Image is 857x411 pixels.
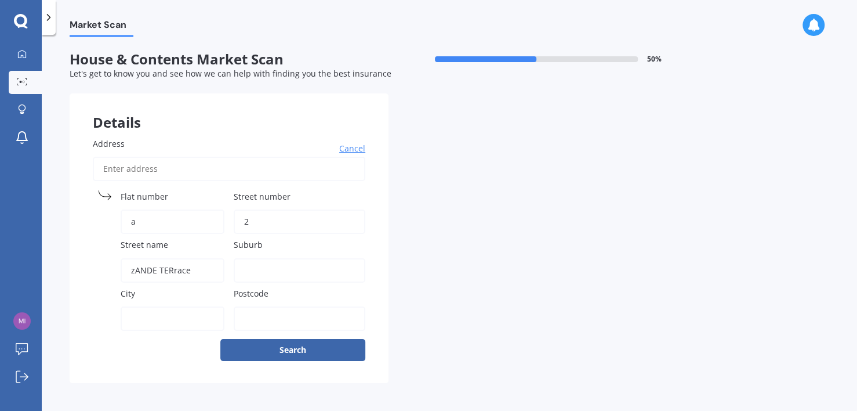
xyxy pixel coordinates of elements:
span: House & Contents Market Scan [70,51,388,68]
span: Postcode [234,288,268,299]
input: Enter address [93,157,365,181]
span: Let's get to know you and see how we can help with finding you the best insurance [70,68,391,79]
span: Suburb [234,240,263,251]
div: Details [70,93,388,128]
input: (optional) [121,210,224,234]
span: Street number [234,191,290,202]
span: 50 % [647,55,662,63]
span: City [121,288,135,299]
span: Market Scan [70,19,133,35]
button: Search [220,339,365,361]
span: Address [93,138,125,149]
span: Flat number [121,191,168,202]
span: Street name [121,240,168,251]
img: 413728bad85e120e4c650e53804ef814 [13,312,31,330]
span: Cancel [339,143,365,154]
